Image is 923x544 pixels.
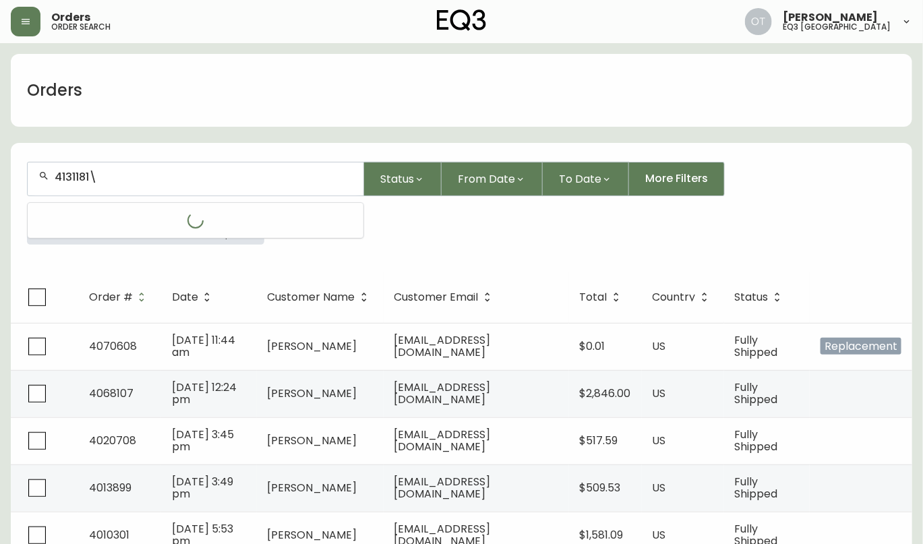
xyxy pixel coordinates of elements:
img: 5d4d18d254ded55077432b49c4cb2919 [745,8,772,35]
span: Orders [51,12,90,23]
span: $0.01 [580,338,605,354]
span: Status [735,293,769,301]
h5: eq3 [GEOGRAPHIC_DATA] [783,23,891,31]
span: Country [653,293,696,301]
span: US [653,386,666,401]
span: 4020708 [89,433,136,448]
h5: order search [51,23,111,31]
span: [PERSON_NAME] [268,527,357,543]
span: Status [735,291,786,303]
span: [DATE] 3:49 pm [172,474,233,502]
span: $509.53 [580,480,621,495]
span: Fully Shipped [735,474,778,502]
span: Country [653,291,713,303]
span: 4010301 [89,527,129,543]
h1: Orders [27,79,82,102]
span: [DATE] 12:24 pm [172,380,237,407]
span: [DATE] 11:44 am [172,332,235,360]
span: Replacement [821,338,901,355]
span: 4013899 [89,480,131,495]
img: logo [437,9,487,31]
span: Total [580,293,607,301]
span: $517.59 [580,433,618,448]
span: Customer Email [394,293,479,301]
span: From Date [458,171,515,187]
span: 4068107 [89,386,133,401]
span: [EMAIL_ADDRESS][DOMAIN_NAME] [394,380,491,407]
span: [PERSON_NAME] [268,338,357,354]
span: US [653,433,666,448]
span: Order # [89,293,133,301]
span: Date [172,293,198,301]
button: To Date [543,162,629,196]
button: Status [364,162,442,196]
span: Fully Shipped [735,380,778,407]
span: Status [380,171,414,187]
span: Customer Name [268,293,355,301]
span: Total [580,291,625,303]
span: Fully Shipped [735,427,778,454]
span: [EMAIL_ADDRESS][DOMAIN_NAME] [394,427,491,454]
span: [PERSON_NAME] [268,386,357,401]
span: Customer Name [268,291,373,303]
span: US [653,338,666,354]
span: $2,846.00 [580,386,631,401]
button: More Filters [629,162,725,196]
span: US [653,527,666,543]
span: [EMAIL_ADDRESS][DOMAIN_NAME] [394,332,491,360]
span: [PERSON_NAME] [268,433,357,448]
span: To Date [559,171,601,187]
button: From Date [442,162,543,196]
span: $1,581.09 [580,527,624,543]
span: 4070608 [89,338,137,354]
span: US [653,480,666,495]
span: [PERSON_NAME] [268,480,357,495]
span: Fully Shipped [735,332,778,360]
span: More Filters [645,171,708,186]
span: Order # [89,291,150,303]
span: Date [172,291,216,303]
span: [EMAIL_ADDRESS][DOMAIN_NAME] [394,474,491,502]
input: Search [55,171,353,183]
span: Customer Email [394,291,496,303]
span: [PERSON_NAME] [783,12,878,23]
span: [DATE] 3:45 pm [172,427,234,454]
